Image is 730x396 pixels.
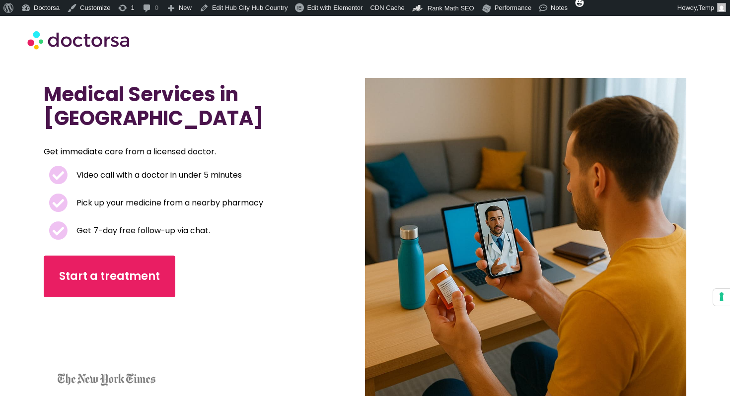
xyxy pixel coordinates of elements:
[698,4,714,11] span: Temp
[428,4,474,12] span: Rank Math SEO
[44,256,175,297] a: Start a treatment
[74,196,263,210] span: Pick up your medicine from a nearby pharmacy
[307,4,363,11] span: Edit with Elementor
[713,289,730,306] button: Your consent preferences for tracking technologies
[44,145,293,159] p: Get immediate care from a licensed doctor.
[74,224,210,238] span: Get 7-day free follow-up via chat.
[49,312,138,387] iframe: Customer reviews powered by Trustpilot
[74,168,242,182] span: Video call with a doctor in under 5 minutes
[44,82,317,130] h1: Medical Services in [GEOGRAPHIC_DATA]
[59,268,160,284] span: Start a treatment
